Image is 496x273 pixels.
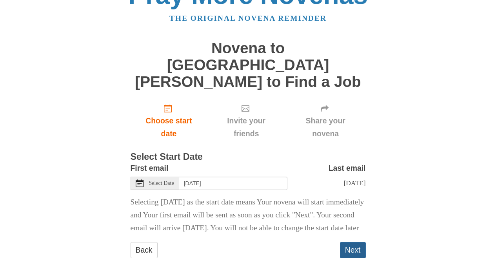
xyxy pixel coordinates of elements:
a: Back [131,242,158,258]
span: Select Date [149,181,174,186]
span: Choose start date [138,114,200,140]
span: Share your novena [293,114,358,140]
h3: Select Start Date [131,152,366,162]
a: The original novena reminder [169,14,327,22]
div: Click "Next" to confirm your start date first. [285,98,366,145]
label: First email [131,162,169,175]
button: Next [340,242,366,258]
span: Invite your friends [215,114,277,140]
a: Choose start date [131,98,207,145]
h1: Novena to [GEOGRAPHIC_DATA][PERSON_NAME] to Find a Job [131,40,366,90]
label: Last email [329,162,366,175]
div: Click "Next" to confirm your start date first. [207,98,285,145]
span: [DATE] [343,179,365,187]
input: Use the arrow keys to pick a date [179,177,287,190]
p: Selecting [DATE] as the start date means Your novena will start immediately and Your first email ... [131,196,366,235]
